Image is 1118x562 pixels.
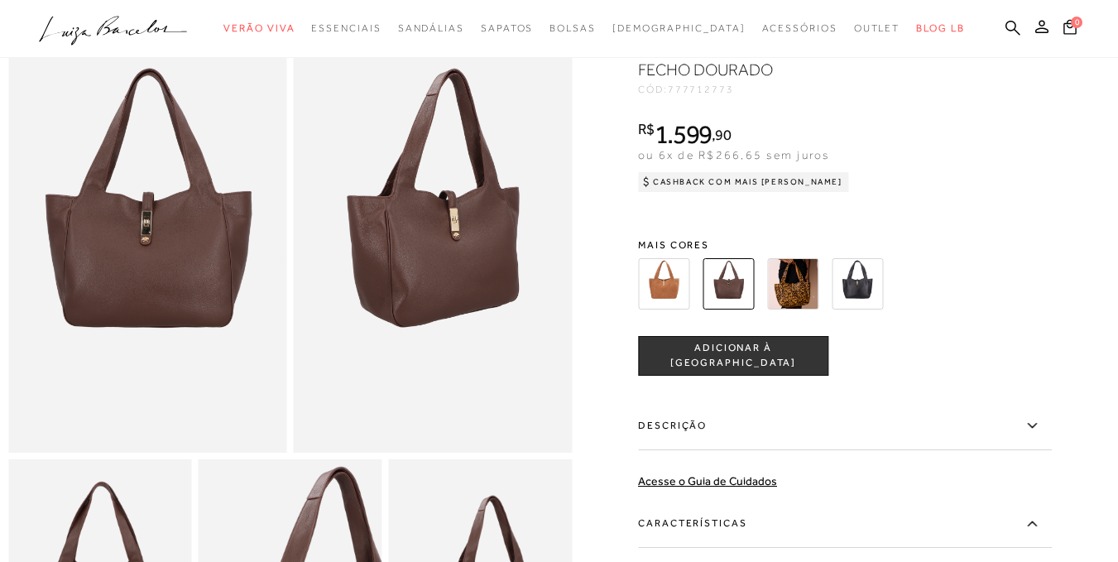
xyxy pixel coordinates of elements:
[481,13,533,44] a: categoryNavScreenReaderText
[762,13,837,44] a: categoryNavScreenReaderText
[832,258,883,310] img: BOLSA MÉDIA EM COURO PRETO COM FECHO DOURADO
[854,22,900,34] span: Outlet
[703,258,754,310] img: BOLSA MÉDIA EM COURO CAFÉ COM FECHO DOURADO
[767,258,818,310] img: BOLSA MÉDIA EM COURO ONÇA COM FECHO DOURADO
[398,22,464,34] span: Sandálias
[398,13,464,44] a: categoryNavScreenReaderText
[638,148,829,161] span: ou 6x de R$266,65 sem juros
[1058,18,1082,41] button: 0
[1071,17,1082,28] span: 0
[549,13,596,44] a: categoryNavScreenReaderText
[655,119,713,149] span: 1.599
[311,22,381,34] span: Essenciais
[638,84,969,94] div: CÓD:
[294,35,573,453] img: image
[612,22,746,34] span: [DEMOGRAPHIC_DATA]
[916,13,964,44] a: BLOG LB
[916,22,964,34] span: BLOG LB
[715,126,731,143] span: 90
[638,402,1052,450] label: Descrição
[638,336,828,376] button: ADICIONAR À [GEOGRAPHIC_DATA]
[639,341,828,370] span: ADICIONAR À [GEOGRAPHIC_DATA]
[638,172,849,192] div: Cashback com Mais [PERSON_NAME]
[638,240,1052,250] span: Mais cores
[712,127,731,142] i: ,
[223,22,295,34] span: Verão Viva
[549,22,596,34] span: Bolsas
[638,258,689,310] img: BOLSA MÉDIA EM CAMURÇA CARAMELO COM FECHO DOURADO
[638,474,777,488] a: Acesse o Guia de Cuidados
[638,122,655,137] i: R$
[223,13,295,44] a: categoryNavScreenReaderText
[854,13,900,44] a: categoryNavScreenReaderText
[762,22,837,34] span: Acessórios
[638,500,1052,548] label: Características
[638,35,948,81] h1: BOLSA MÉDIA EM COURO CAFÉ COM FECHO DOURADO
[612,13,746,44] a: noSubCategoriesText
[668,84,734,95] span: 777712773
[8,35,287,453] img: image
[311,13,381,44] a: categoryNavScreenReaderText
[481,22,533,34] span: Sapatos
